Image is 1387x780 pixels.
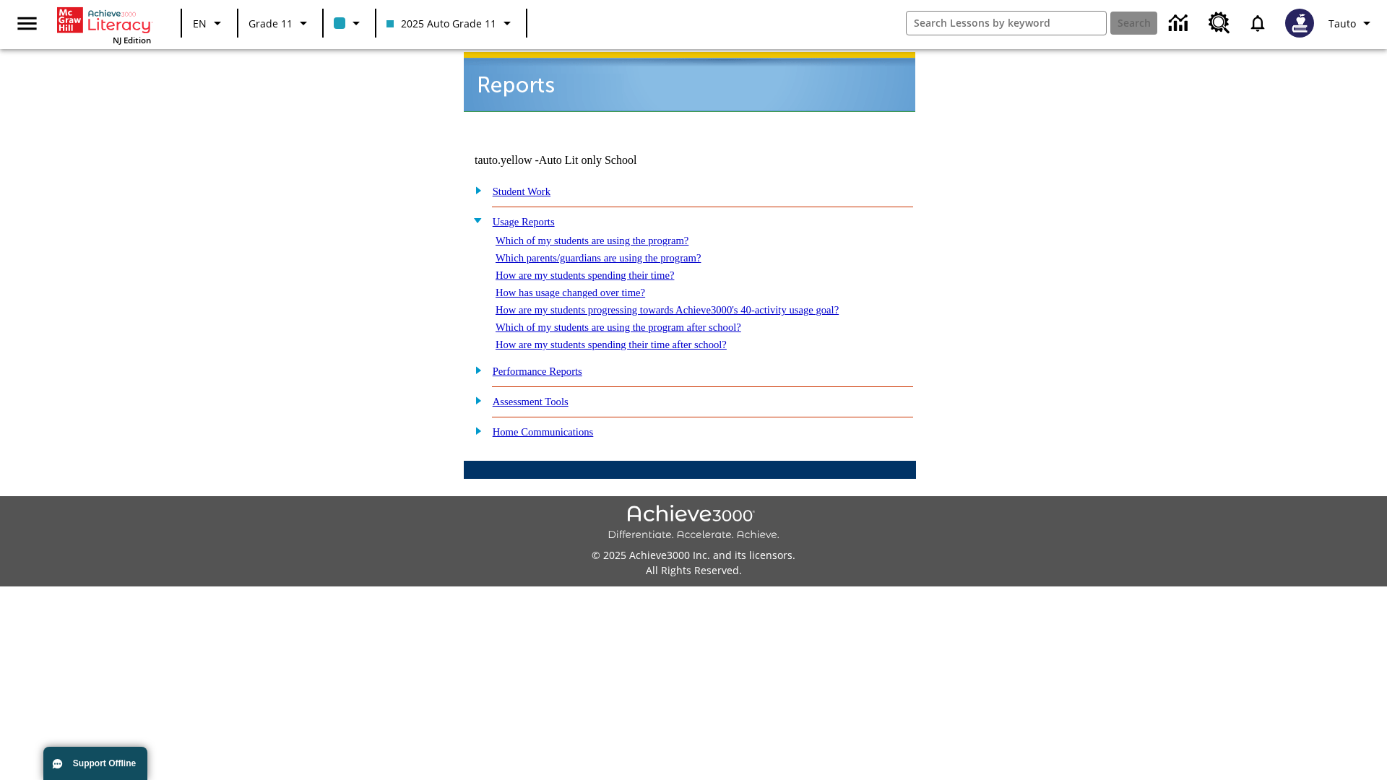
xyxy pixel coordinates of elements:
[493,365,582,377] a: Performance Reports
[467,424,483,437] img: plus.gif
[113,35,151,45] span: NJ Edition
[467,394,483,407] img: plus.gif
[496,287,645,298] a: How has usage changed over time?
[1160,4,1200,43] a: Data Center
[493,426,594,438] a: Home Communications
[496,321,741,333] a: Which of my students are using the program after school?
[493,186,550,197] a: Student Work
[328,10,371,36] button: Class color is light blue. Change class color
[493,396,569,407] a: Assessment Tools
[243,10,318,36] button: Grade: Grade 11, Select a grade
[386,16,496,31] span: 2025 Auto Grade 11
[73,758,136,768] span: Support Offline
[475,154,740,167] td: tauto.yellow -
[1323,10,1381,36] button: Profile/Settings
[539,154,637,166] nobr: Auto Lit only School
[1200,4,1239,43] a: Resource Center, Will open in new tab
[496,304,839,316] a: How are my students progressing towards Achieve3000's 40-activity usage goal?
[608,505,779,542] img: Achieve3000 Differentiate Accelerate Achieve
[249,16,293,31] span: Grade 11
[6,2,48,45] button: Open side menu
[496,339,727,350] a: How are my students spending their time after school?
[1239,4,1276,42] a: Notifications
[43,747,147,780] button: Support Offline
[493,216,555,227] a: Usage Reports
[467,363,483,376] img: plus.gif
[467,214,483,227] img: minus.gif
[496,252,701,264] a: Which parents/guardians are using the program?
[57,4,151,45] div: Home
[1285,9,1314,38] img: Avatar
[907,12,1106,35] input: search field
[496,269,674,281] a: How are my students spending their time?
[1328,16,1356,31] span: Tauto
[193,16,207,31] span: EN
[467,183,483,196] img: plus.gif
[381,10,522,36] button: Class: 2025 Auto Grade 11, Select your class
[496,235,688,246] a: Which of my students are using the program?
[464,52,915,112] img: header
[186,10,233,36] button: Language: EN, Select a language
[1276,4,1323,42] button: Select a new avatar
